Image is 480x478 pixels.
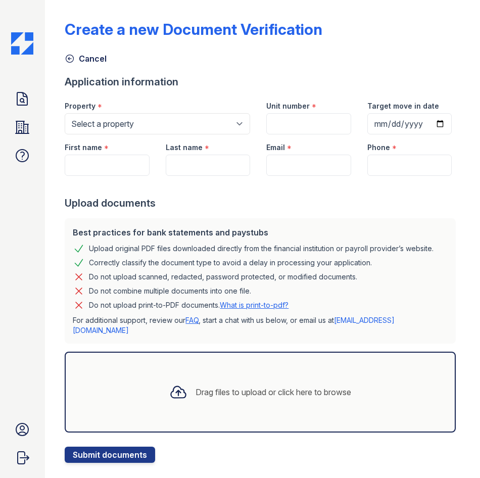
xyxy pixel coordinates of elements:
[11,32,33,55] img: CE_Icon_Blue-c292c112584629df590d857e76928e9f676e5b41ef8f769ba2f05ee15b207248.png
[367,142,390,153] label: Phone
[73,226,448,238] div: Best practices for bank statements and paystubs
[65,75,460,89] div: Application information
[89,271,357,283] div: Do not upload scanned, redacted, password protected, or modified documents.
[65,20,322,38] div: Create a new Document Verification
[65,101,95,111] label: Property
[89,300,289,310] p: Do not upload print-to-PDF documents.
[89,243,434,255] div: Upload original PDF files downloaded directly from the financial institution or payroll provider’...
[89,285,251,297] div: Do not combine multiple documents into one file.
[166,142,203,153] label: Last name
[65,142,102,153] label: First name
[73,315,448,336] p: For additional support, review our , start a chat with us below, or email us at
[89,257,372,269] div: Correctly classify the document type to avoid a delay in processing your application.
[367,101,439,111] label: Target move in date
[196,386,351,398] div: Drag files to upload or click here to browse
[65,53,107,65] a: Cancel
[65,447,155,463] button: Submit documents
[266,101,310,111] label: Unit number
[266,142,285,153] label: Email
[220,301,289,309] a: What is print-to-pdf?
[65,196,460,210] div: Upload documents
[185,316,199,324] a: FAQ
